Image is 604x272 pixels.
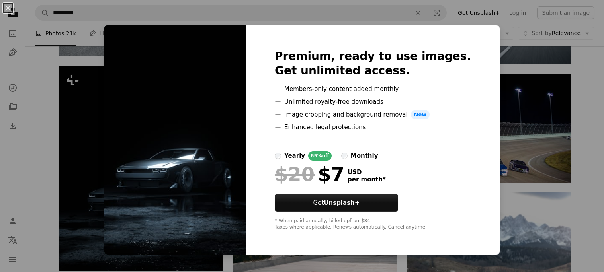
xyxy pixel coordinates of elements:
div: yearly [284,151,305,161]
span: USD [348,169,386,176]
li: Members-only content added monthly [275,84,471,94]
input: yearly65%off [275,153,281,159]
div: monthly [351,151,378,161]
img: premium_photo-1686730540277-c7e3a5571553 [104,25,246,255]
input: monthly [341,153,348,159]
strong: Unsplash+ [324,199,360,206]
h2: Premium, ready to use images. Get unlimited access. [275,49,471,78]
span: New [411,110,430,119]
li: Image cropping and background removal [275,110,471,119]
button: GetUnsplash+ [275,194,398,212]
li: Enhanced legal protections [275,122,471,132]
div: * When paid annually, billed upfront $84 Taxes where applicable. Renews automatically. Cancel any... [275,218,471,231]
span: per month * [348,176,386,183]
div: $7 [275,164,344,185]
div: 65% off [308,151,332,161]
span: $20 [275,164,315,185]
li: Unlimited royalty-free downloads [275,97,471,107]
